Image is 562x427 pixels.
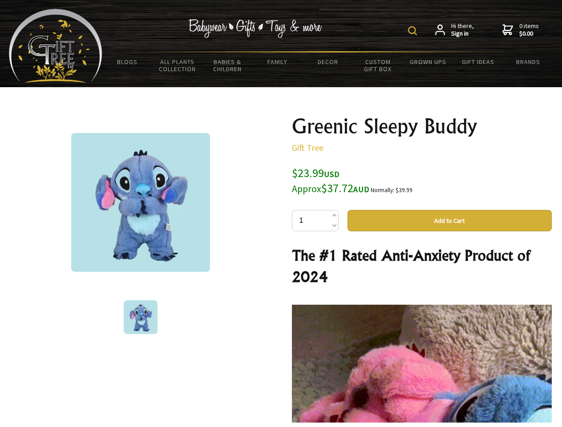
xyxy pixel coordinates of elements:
span: USD [324,169,340,179]
span: $23.99 $37.72 [292,165,369,195]
a: Hi there,Sign in [435,22,474,38]
strong: The #1 Rated Anti-Anxiety Product of 2024 [292,246,530,286]
small: Approx [292,183,321,195]
img: Greenic Sleepy Buddy [124,300,158,334]
strong: $0.00 [519,30,539,38]
span: 0 items [519,22,539,38]
a: Brands [503,52,554,71]
a: Decor [303,52,353,71]
strong: Sign in [451,30,474,38]
span: AUD [353,184,369,194]
small: Normally: $39.99 [371,186,412,194]
button: Add to Cart [348,210,552,231]
span: Hi there, [451,22,474,38]
a: BLOGS [102,52,153,71]
a: 0 items$0.00 [502,22,539,38]
img: Babywear - Gifts - Toys & more [189,19,322,38]
img: Greenic Sleepy Buddy [71,133,210,272]
a: All Plants Collection [153,52,203,78]
a: Custom Gift Box [353,52,403,78]
a: Gift Tree [292,142,323,153]
img: product search [408,26,417,35]
a: Gift Ideas [453,52,503,71]
a: Grown Ups [403,52,453,71]
img: Babyware - Gifts - Toys and more... [9,9,102,83]
a: Babies & Children [202,52,253,78]
a: Family [253,52,303,71]
h1: Greenic Sleepy Buddy [292,116,552,137]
